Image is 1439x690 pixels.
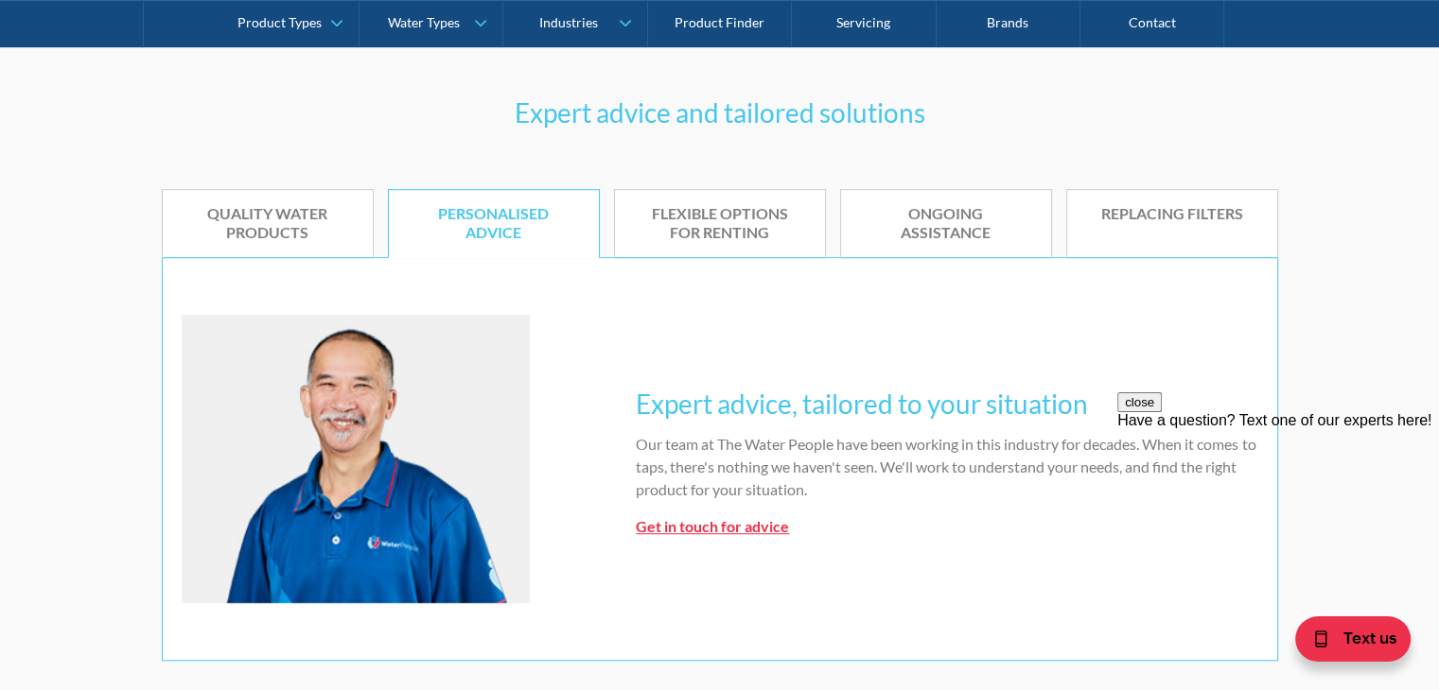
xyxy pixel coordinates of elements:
[388,15,460,31] div: Water Types
[636,433,1257,501] p: Our team at The Water People have been working in this industry for decades. When it comes to tap...
[1117,392,1439,619] iframe: podium webchat widget prompt
[1288,595,1439,690] iframe: podium webchat widget bubble
[636,517,789,535] a: Get in touch for advice
[182,315,531,602] img: Personalised advice
[417,204,570,244] div: Personalised advice
[1096,204,1249,224] div: Replacing Filters
[162,93,1278,132] h3: Expert advice and tailored solutions
[636,384,1257,423] h3: Expert advice, tailored to your situation
[191,204,344,244] div: Quality water products
[869,204,1023,244] div: Ongoing assistance
[237,15,322,31] div: Product Types
[643,204,797,244] div: Flexible options for renting
[539,15,598,31] div: Industries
